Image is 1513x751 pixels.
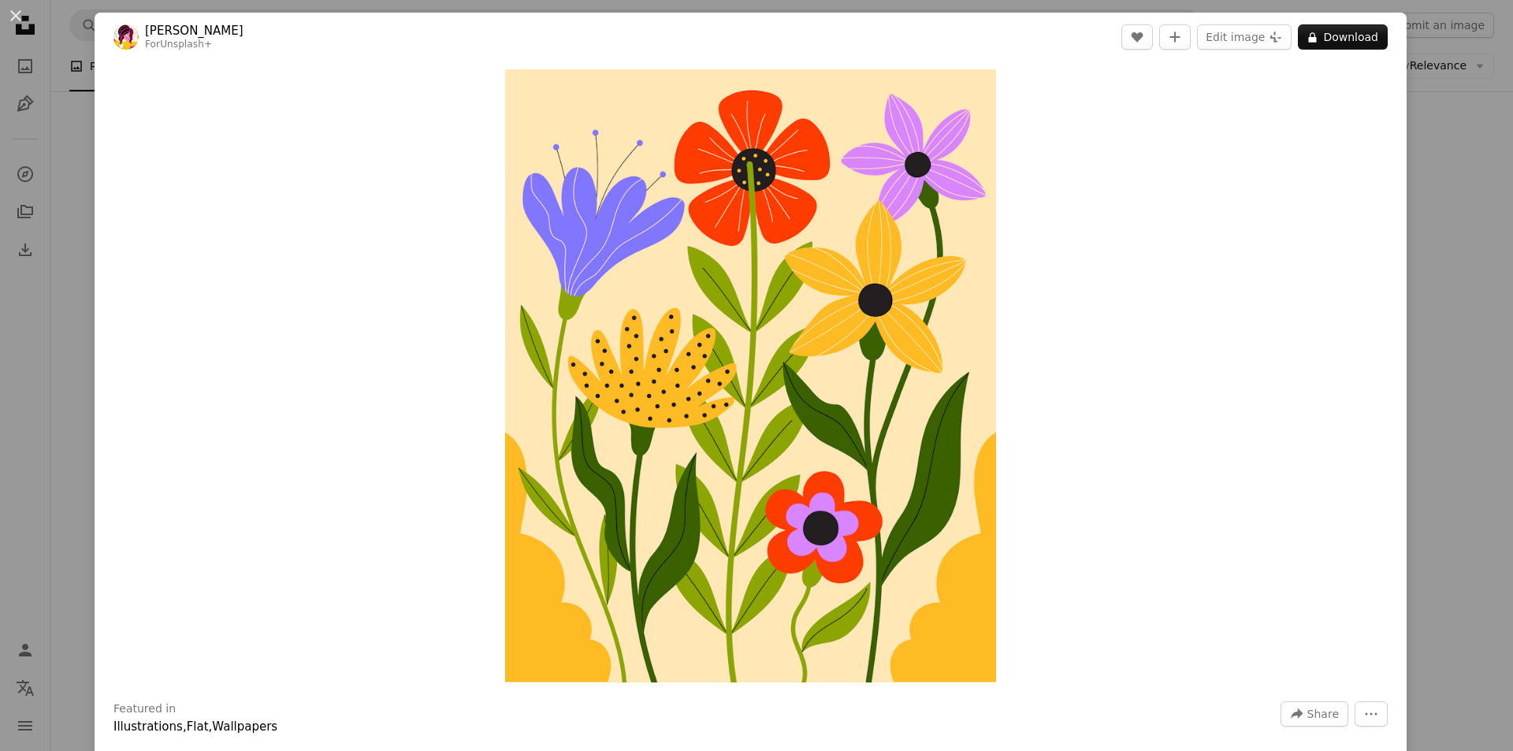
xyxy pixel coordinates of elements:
span: , [183,719,187,734]
a: Illustrations [113,719,183,734]
div: For [145,39,243,51]
button: Edit image [1197,24,1292,50]
img: premium_vector-1712614779372-248dd015213b [505,69,995,682]
button: More Actions [1355,701,1388,727]
span: Share [1307,702,1339,726]
span: , [209,719,213,734]
a: Flat [187,719,209,734]
h3: Featured in [113,701,176,717]
a: [PERSON_NAME] [145,23,243,39]
a: Wallpapers [212,719,277,734]
button: Download [1298,24,1388,50]
button: Zoom in on this image [505,69,995,682]
button: Share this image [1281,701,1348,727]
img: Go to Yeti Iglesias's profile [113,24,139,50]
a: Unsplash+ [160,39,212,50]
button: Add to Collection [1159,24,1191,50]
button: Like [1121,24,1153,50]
